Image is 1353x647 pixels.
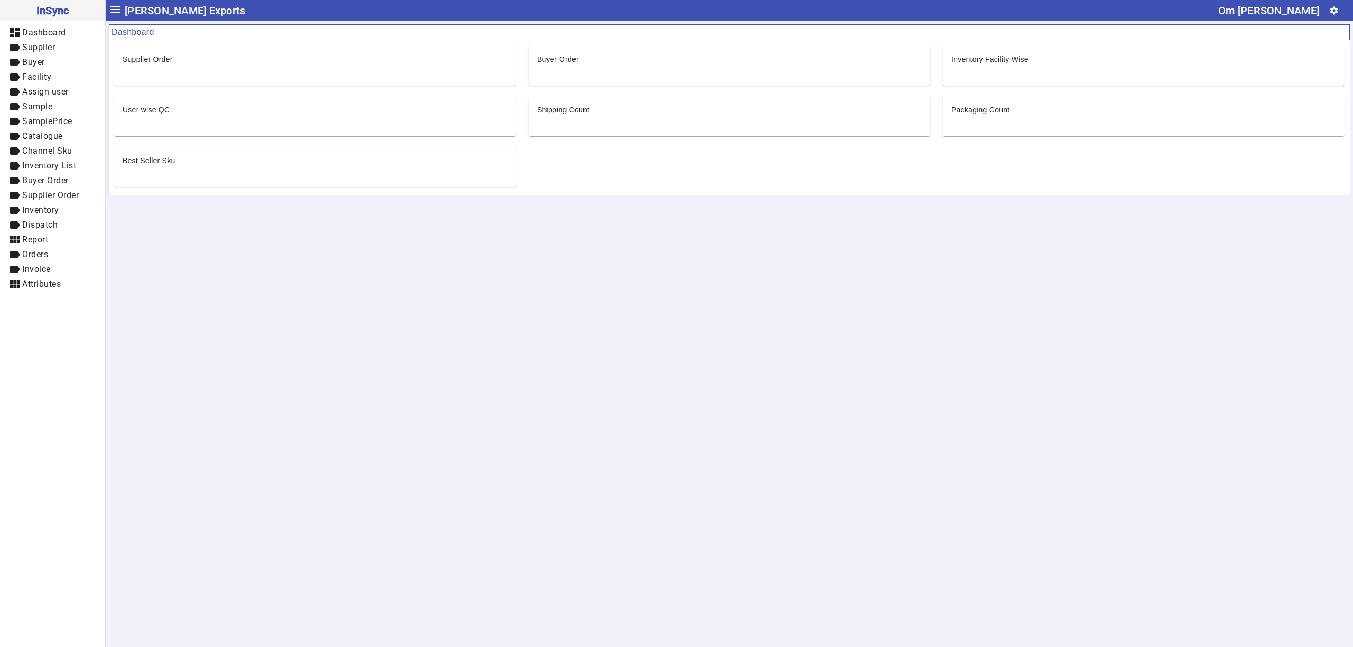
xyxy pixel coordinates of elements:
[22,161,76,171] span: Inventory List
[22,42,55,52] span: Supplier
[22,264,51,274] span: Invoice
[8,100,21,113] mat-icon: label
[8,71,21,83] mat-icon: label
[8,145,21,157] mat-icon: label
[8,2,97,19] span: InSync
[125,2,245,19] span: [PERSON_NAME] Exports
[22,190,79,200] span: Supplier Order
[8,160,21,172] mat-icon: label
[8,278,21,290] mat-icon: view_module
[529,96,930,115] mat-card-header: Shipping Count
[109,24,1350,40] mat-card-header: Dashboard
[114,96,516,115] mat-card-header: User wise QC
[8,86,21,98] mat-icon: label
[22,235,48,245] span: Report
[22,27,66,37] span: Dashboard
[8,204,21,217] mat-icon: label
[943,96,1345,115] mat-card-header: Packaging Count
[22,101,52,111] span: Sample
[22,279,61,289] span: Attributes
[8,26,21,39] mat-icon: dashboard
[8,41,21,54] mat-icon: label
[8,130,21,143] mat-icon: label
[22,220,58,230] span: Dispatch
[114,45,516,64] mat-card-header: Supplier Order
[22,205,59,215] span: Inventory
[22,87,69,97] span: Assign user
[22,146,72,156] span: Channel Sku
[22,116,72,126] span: SamplePrice
[22,131,63,141] span: Catalogue
[8,115,21,128] mat-icon: label
[8,263,21,276] mat-icon: label
[8,248,21,261] mat-icon: label
[1218,2,1319,19] div: Om [PERSON_NAME]
[8,56,21,69] mat-icon: label
[109,3,122,16] mat-icon: menu
[943,45,1345,64] mat-card-header: Inventory Facility Wise
[22,175,69,185] span: Buyer Order
[8,174,21,187] mat-icon: label
[529,45,930,64] mat-card-header: Buyer Order
[1329,6,1339,15] mat-icon: settings
[8,233,21,246] mat-icon: view_module
[22,249,48,259] span: Orders
[22,72,51,82] span: Facility
[114,147,516,166] mat-card-header: Best Seller Sku
[22,57,45,67] span: Buyer
[8,219,21,231] mat-icon: label
[8,189,21,202] mat-icon: label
